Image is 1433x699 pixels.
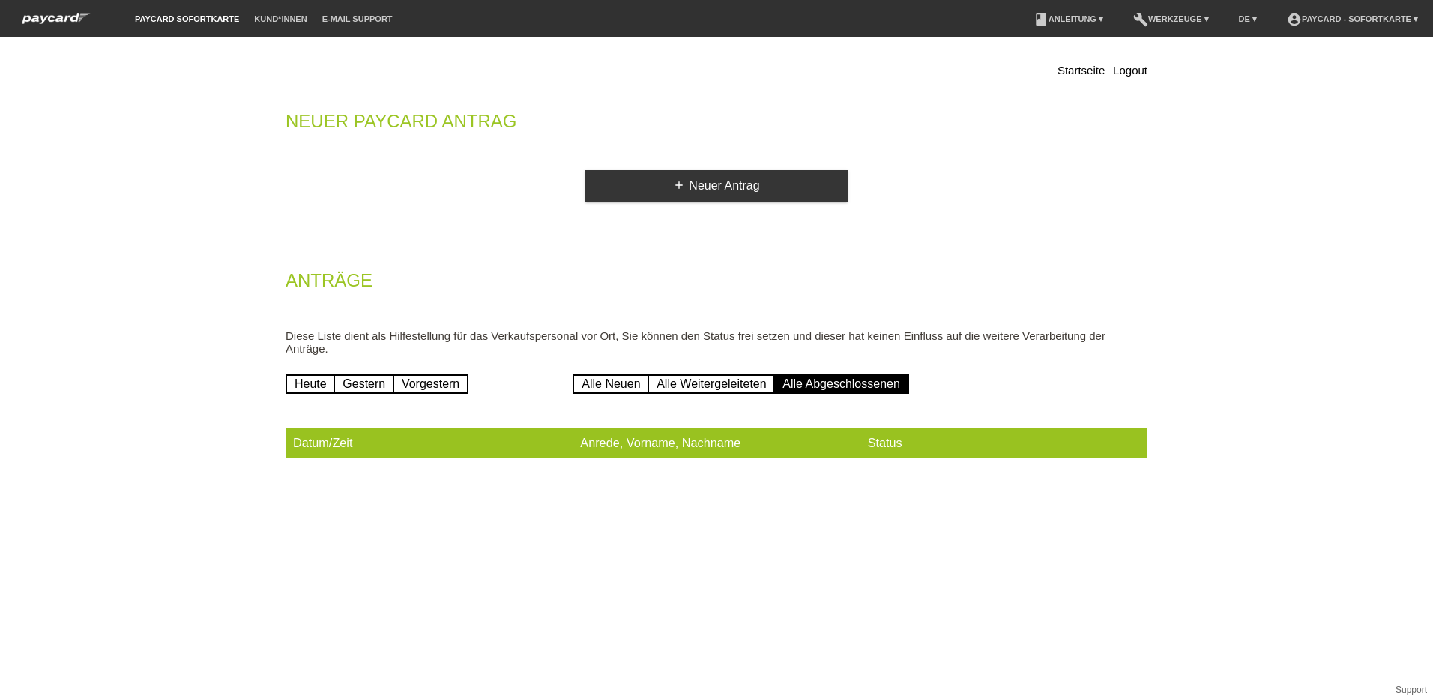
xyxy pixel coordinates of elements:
[1034,12,1049,27] i: book
[773,374,909,394] a: Alle Abgeschlossenen
[334,374,394,394] a: Gestern
[1396,685,1427,695] a: Support
[286,114,1147,136] h2: Neuer Paycard Antrag
[1231,14,1264,23] a: DE ▾
[1058,64,1105,76] a: Startseite
[573,374,649,394] a: Alle Neuen
[585,170,848,202] a: addNeuer Antrag
[15,17,97,28] a: paycard Sofortkarte
[286,273,1147,295] h2: Anträge
[673,179,685,191] i: add
[573,428,860,458] th: Anrede, Vorname, Nachname
[1279,14,1426,23] a: account_circlepaycard - Sofortkarte ▾
[127,14,247,23] a: paycard Sofortkarte
[393,374,468,394] a: Vorgestern
[247,14,314,23] a: Kund*innen
[1133,12,1148,27] i: build
[286,428,573,458] th: Datum/Zeit
[1287,12,1302,27] i: account_circle
[1026,14,1111,23] a: bookAnleitung ▾
[15,10,97,26] img: paycard Sofortkarte
[286,374,336,394] a: Heute
[1113,64,1147,76] a: Logout
[315,14,400,23] a: E-Mail Support
[648,374,775,394] a: Alle Weitergeleiteten
[860,428,1147,458] th: Status
[286,329,1147,355] p: Diese Liste dient als Hilfestellung für das Verkaufspersonal vor Ort, Sie können den Status frei ...
[1126,14,1216,23] a: buildWerkzeuge ▾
